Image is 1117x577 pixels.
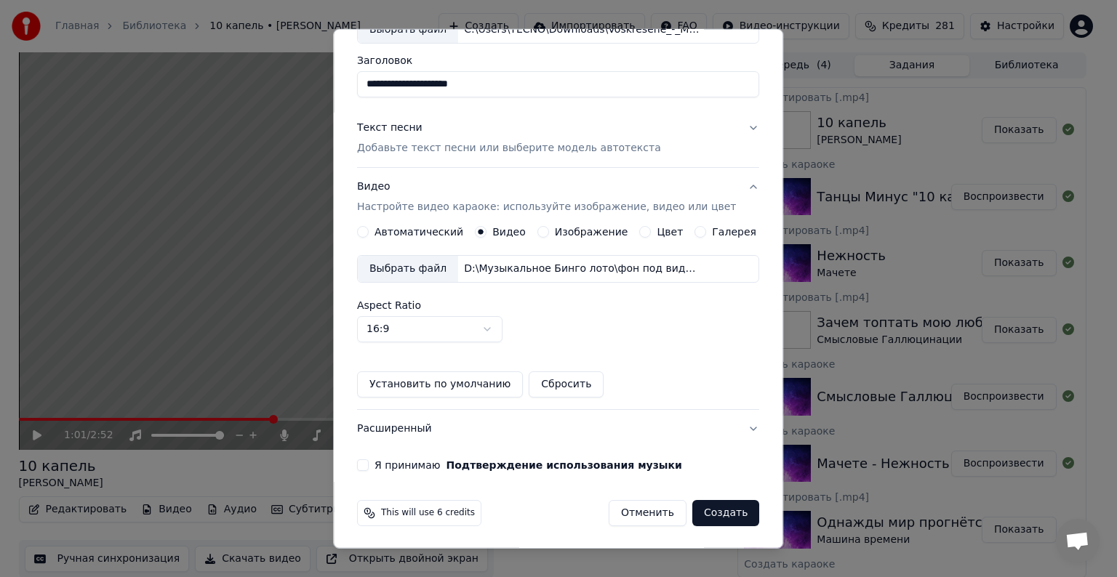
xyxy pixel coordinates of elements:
button: Сбросить [529,371,604,398]
div: Выбрать файл [358,256,458,282]
div: ВидеоНастройте видео караоке: используйте изображение, видео или цвет [357,226,759,409]
p: Добавьте текст песни или выберите модель автотекста [357,141,661,156]
button: Отменить [609,500,686,526]
label: Видео [492,227,526,237]
button: Текст песниДобавьте текст песни или выберите модель автотекста [357,109,759,167]
span: This will use 6 credits [381,507,475,519]
button: ВидеоНастройте видео караоке: используйте изображение, видео или цвет [357,168,759,226]
label: Aspect Ratio [357,300,759,310]
button: Установить по умолчанию [357,371,523,398]
div: Выбрать файл [358,17,458,43]
label: Цвет [657,227,684,237]
div: C:\Users\TECNO\Downloads\Voskresene_-_MUZYKANT_11588694.mp3 [458,23,705,37]
button: Создать [692,500,759,526]
button: Расширенный [357,410,759,448]
label: Я принимаю [375,460,682,470]
label: Автоматический [375,227,463,237]
button: Я принимаю [447,460,682,470]
div: Текст песни [357,121,423,135]
div: D:\Музыкальное Бинго лото\фон под видео с караоке\[DATE].mp4 [458,262,705,276]
label: Изображение [555,227,628,237]
p: Настройте видео караоке: используйте изображение, видео или цвет [357,200,736,214]
div: Видео [357,179,736,214]
label: Галерея [713,227,757,237]
label: Заголовок [357,55,759,65]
